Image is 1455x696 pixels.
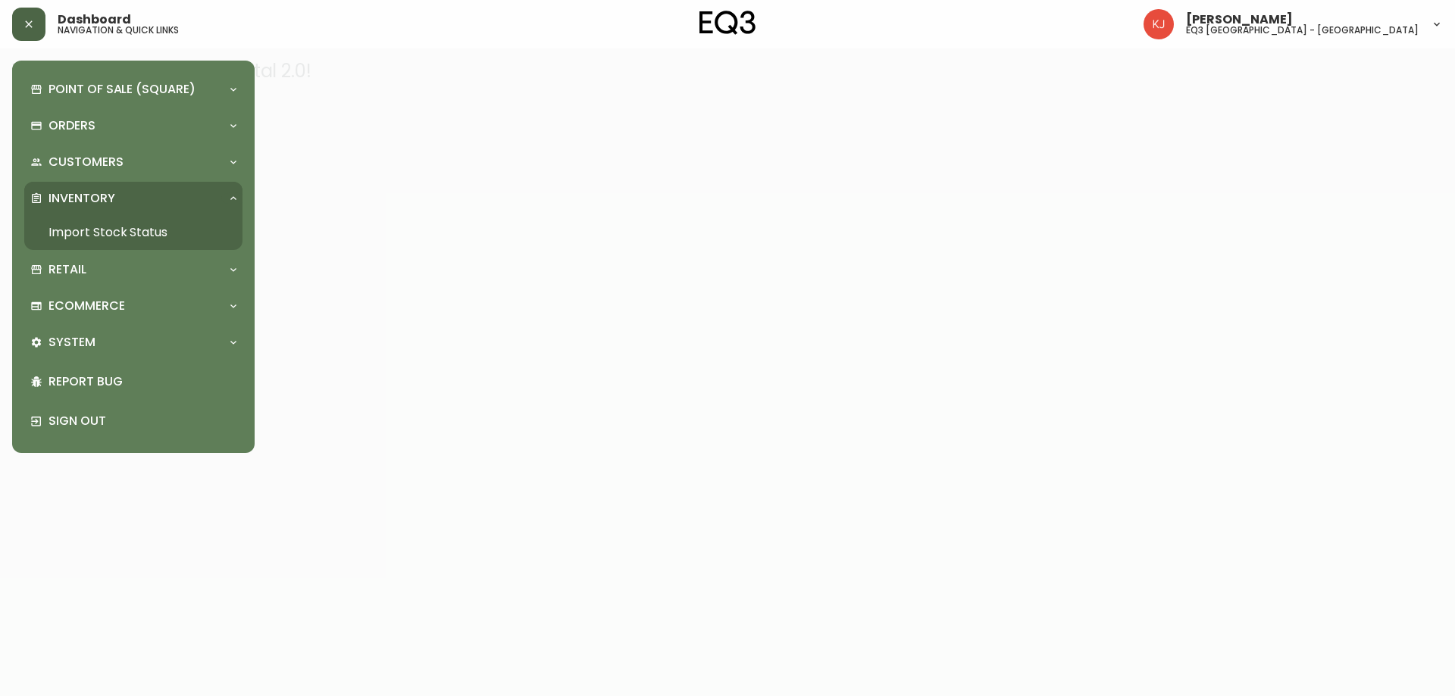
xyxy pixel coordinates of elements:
div: System [24,326,242,359]
h5: eq3 [GEOGRAPHIC_DATA] - [GEOGRAPHIC_DATA] [1186,26,1419,35]
p: System [48,334,95,351]
p: Report Bug [48,373,236,390]
div: Retail [24,253,242,286]
p: Ecommerce [48,298,125,314]
h5: navigation & quick links [58,26,179,35]
div: Inventory [24,182,242,215]
div: Customers [24,145,242,179]
div: Ecommerce [24,289,242,323]
img: logo [699,11,756,35]
div: Orders [24,109,242,142]
div: Sign Out [24,401,242,441]
p: Customers [48,154,124,170]
span: Dashboard [58,14,131,26]
p: Orders [48,117,95,134]
div: Report Bug [24,362,242,401]
p: Inventory [48,190,115,207]
p: Retail [48,261,86,278]
a: Import Stock Status [24,215,242,250]
img: 24a625d34e264d2520941288c4a55f8e [1144,9,1174,39]
span: [PERSON_NAME] [1186,14,1293,26]
div: Point of Sale (Square) [24,73,242,106]
p: Sign Out [48,413,236,429]
p: Point of Sale (Square) [48,81,196,98]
